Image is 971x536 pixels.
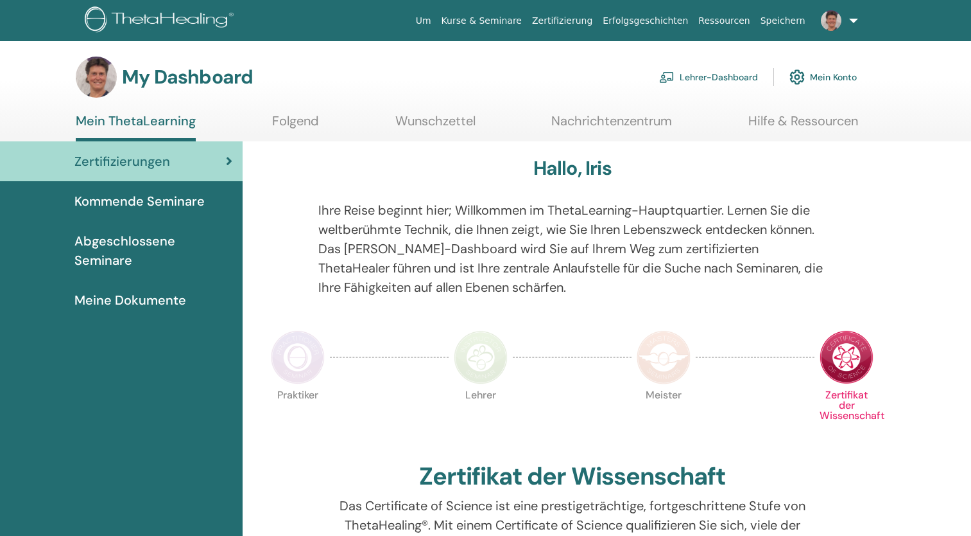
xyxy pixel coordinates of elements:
[748,113,858,138] a: Hilfe & Ressourcen
[74,192,205,211] span: Kommende Seminare
[271,330,325,384] img: Practitioner
[272,113,319,138] a: Folgend
[820,330,873,384] img: Certificate of Science
[76,57,117,98] img: default.jpg
[755,9,811,33] a: Speichern
[821,10,841,31] img: default.jpg
[74,231,232,270] span: Abgeschlossene Seminare
[436,9,527,33] a: Kurse & Seminare
[76,113,196,141] a: Mein ThetaLearning
[789,66,805,88] img: cog.svg
[454,330,508,384] img: Instructor
[659,71,675,83] img: chalkboard-teacher.svg
[74,152,170,171] span: Zertifizierungen
[637,390,691,444] p: Meister
[820,390,873,444] p: Zertifikat der Wissenschaft
[637,330,691,384] img: Master
[659,63,758,91] a: Lehrer-Dashboard
[419,462,726,492] h2: Zertifikat der Wissenschaft
[551,113,672,138] a: Nachrichtenzentrum
[454,390,508,444] p: Lehrer
[527,9,597,33] a: Zertifizierung
[693,9,755,33] a: Ressourcen
[411,9,436,33] a: Um
[85,6,238,35] img: logo.png
[395,113,476,138] a: Wunschzettel
[122,66,253,89] h3: My Dashboard
[318,201,826,297] p: Ihre Reise beginnt hier; Willkommen im ThetaLearning-Hauptquartier. Lernen Sie die weltberühmte T...
[74,290,186,310] span: Meine Dokumente
[271,390,325,444] p: Praktiker
[597,9,693,33] a: Erfolgsgeschichten
[533,157,612,180] h3: Hallo, Iris
[789,63,857,91] a: Mein Konto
